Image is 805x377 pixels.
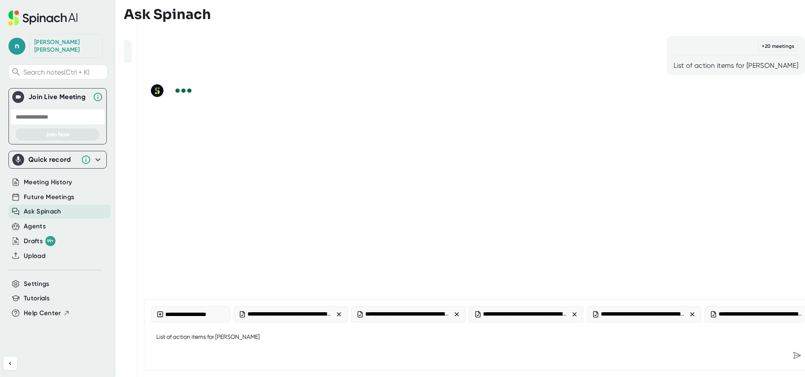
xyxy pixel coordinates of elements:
span: Join Now [45,131,70,138]
div: Join Live Meeting [28,93,89,101]
span: Search notes (Ctrl + K) [23,68,105,76]
div: Nicole Kelly [34,39,98,53]
div: List of action items for [PERSON_NAME] [674,61,798,70]
div: Quick record [28,155,77,164]
button: Help Center [24,308,70,318]
div: Send message [789,348,805,363]
div: 99+ [45,236,56,246]
span: Help Center [24,308,61,318]
button: Agents [24,222,46,231]
button: Meeting History [24,177,72,187]
div: Quick record [12,151,103,168]
div: Join Live MeetingJoin Live Meeting [12,89,103,105]
h3: Ask Spinach [124,6,211,22]
div: Drafts [24,236,56,246]
button: Collapse sidebar [3,357,17,370]
img: Join Live Meeting [14,93,22,101]
button: Drafts 99+ [24,236,56,246]
button: Future Meetings [24,192,74,202]
button: Join Now [16,128,100,141]
button: Ask Spinach [24,207,61,216]
button: Settings [24,279,50,289]
button: Tutorials [24,294,50,303]
span: n [8,38,25,55]
button: Upload [24,251,45,261]
div: + 20 meetings [758,41,798,51]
